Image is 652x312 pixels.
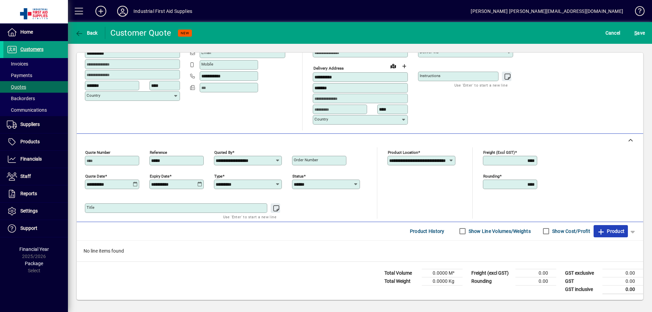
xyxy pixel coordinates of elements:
span: Products [20,139,40,144]
a: Support [3,220,68,237]
label: Show Line Volumes/Weights [467,228,531,235]
mat-label: Expiry date [150,173,169,178]
span: Settings [20,208,38,214]
td: Freight (excl GST) [468,269,515,277]
span: ave [634,27,645,38]
span: Communications [7,107,47,113]
span: NEW [181,31,189,35]
span: Quotes [7,84,26,90]
span: Financial Year [19,246,49,252]
span: Package [25,261,43,266]
a: Reports [3,185,68,202]
div: Customer Quote [110,27,171,38]
mat-label: Status [292,173,304,178]
mat-label: Title [87,205,94,210]
td: 0.00 [515,277,556,285]
a: Communications [3,104,68,116]
mat-hint: Use 'Enter' to start a new line [454,81,508,89]
td: 0.00 [602,277,643,285]
mat-label: Country [87,93,100,98]
a: Payments [3,70,68,81]
button: Add [90,5,112,17]
mat-label: Quote number [85,150,110,154]
span: Cancel [605,27,620,38]
td: 0.0000 M³ [422,269,463,277]
button: Cancel [604,27,622,39]
div: [PERSON_NAME] [PERSON_NAME][EMAIL_ADDRESS][DOMAIN_NAME] [471,6,623,17]
td: 0.00 [515,269,556,277]
mat-label: Product location [388,150,418,154]
mat-label: Freight (excl GST) [483,150,515,154]
mat-label: Email [201,50,211,55]
td: 0.00 [602,269,643,277]
td: Total Volume [381,269,422,277]
mat-label: Instructions [420,73,440,78]
div: Industrial First Aid Supplies [133,6,192,17]
mat-label: Quoted by [214,150,232,154]
span: Back [75,30,98,36]
mat-label: Reference [150,150,167,154]
span: Product [597,226,624,237]
span: Suppliers [20,122,40,127]
button: Back [73,27,99,39]
button: Product [594,225,628,237]
td: Total Weight [381,277,422,285]
mat-label: Country [314,117,328,122]
td: 0.0000 Kg [422,277,463,285]
button: Save [633,27,647,39]
a: Settings [3,203,68,220]
a: Knowledge Base [630,1,644,23]
mat-hint: Use 'Enter' to start a new line [223,213,276,221]
td: 0.00 [602,285,643,294]
span: Support [20,225,37,231]
span: Product History [410,226,445,237]
span: S [634,30,637,36]
a: Suppliers [3,116,68,133]
mat-label: Rounding [483,173,500,178]
span: Financials [20,156,42,162]
div: No line items found [77,241,643,261]
a: Products [3,133,68,150]
mat-label: Type [214,173,222,178]
a: Staff [3,168,68,185]
mat-label: Mobile [201,62,213,67]
a: View on map [388,60,399,71]
button: Product History [407,225,447,237]
button: Profile [112,5,133,17]
span: Invoices [7,61,28,67]
label: Show Cost/Profit [551,228,590,235]
a: Quotes [3,81,68,93]
app-page-header-button: Back [68,27,105,39]
a: Backorders [3,93,68,104]
td: Rounding [468,277,515,285]
mat-label: Order number [294,158,318,162]
span: Reports [20,191,37,196]
span: Staff [20,173,31,179]
a: Home [3,24,68,41]
span: Customers [20,47,43,52]
a: Invoices [3,58,68,70]
button: Choose address [399,61,410,72]
span: Payments [7,73,32,78]
a: Financials [3,151,68,168]
td: GST inclusive [562,285,602,294]
td: GST [562,277,602,285]
mat-label: Quote date [85,173,105,178]
td: GST exclusive [562,269,602,277]
span: Home [20,29,33,35]
span: Backorders [7,96,35,101]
